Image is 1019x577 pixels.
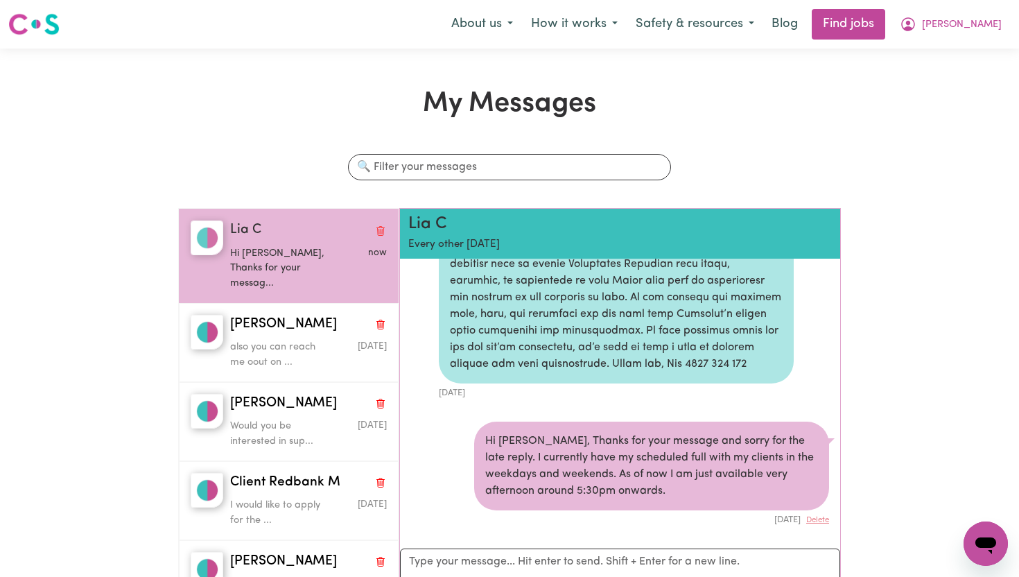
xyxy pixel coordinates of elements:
[8,8,60,40] a: Careseekers logo
[179,303,399,382] button: Michael John B[PERSON_NAME]Delete conversationalso you can reach me oout on ...Message sent on Se...
[230,498,335,528] p: I would like to apply for the ...
[408,214,761,234] h2: Lia C
[627,10,763,39] button: Safety & resources
[439,384,794,399] div: [DATE]
[812,9,885,40] a: Find jobs
[230,246,335,291] p: Hi [PERSON_NAME], Thanks for your messag...
[522,10,627,39] button: How it works
[191,221,223,255] img: Lia C
[374,395,387,413] button: Delete conversation
[964,522,1008,566] iframe: Button to launch messaging window
[230,221,261,241] span: Lia C
[922,17,1002,33] span: [PERSON_NAME]
[178,87,841,121] h1: My Messages
[358,342,387,351] span: Message sent on September 6, 2025
[474,422,829,510] div: Hi [PERSON_NAME], Thanks for your message and sorry for the late reply. I currently have my sched...
[230,419,335,449] p: Would you be interested in sup...
[230,552,337,572] span: [PERSON_NAME]
[442,10,522,39] button: About us
[230,340,335,370] p: also you can reach me oout on ...
[806,515,829,526] button: Delete
[191,394,223,429] img: Michael John B
[763,9,806,40] a: Blog
[474,510,829,526] div: [DATE]
[179,209,399,303] button: Lia CLia CDelete conversationHi [PERSON_NAME], Thanks for your messag...Message sent on September...
[374,221,387,239] button: Delete conversation
[230,394,337,414] span: [PERSON_NAME]
[8,12,60,37] img: Careseekers logo
[348,154,671,180] input: 🔍 Filter your messages
[191,473,223,508] img: Client Redbank M
[358,421,387,430] span: Message sent on September 6, 2025
[374,474,387,492] button: Delete conversation
[230,315,337,335] span: [PERSON_NAME]
[374,553,387,571] button: Delete conversation
[374,316,387,334] button: Delete conversation
[230,473,340,493] span: Client Redbank M
[408,237,761,253] p: Every other [DATE]
[179,382,399,461] button: Michael John B[PERSON_NAME]Delete conversationWould you be interested in sup...Message sent on Se...
[191,315,223,350] img: Michael John B
[368,248,387,257] span: Message sent on September 0, 2025
[891,10,1011,39] button: My Account
[358,500,387,509] span: Message sent on May 1, 2025
[179,461,399,540] button: Client Redbank MClient Redbank MDelete conversationI would like to apply for the ...Message sent ...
